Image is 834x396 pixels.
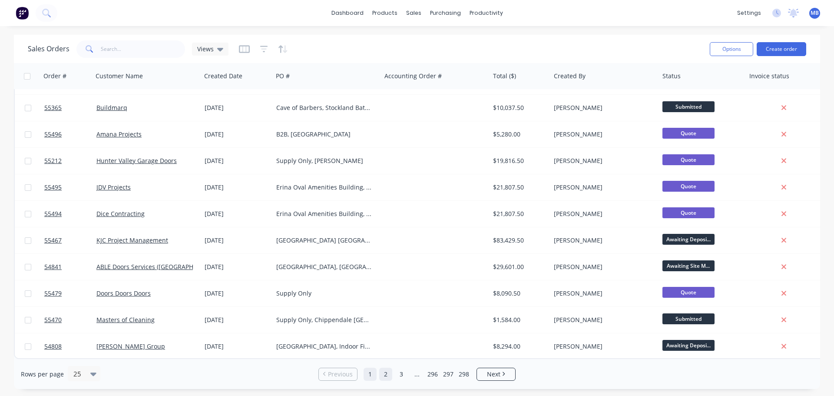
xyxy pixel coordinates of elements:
[426,7,465,20] div: purchasing
[96,130,142,138] a: Amana Projects
[96,103,127,112] a: Buildmarq
[554,183,650,192] div: [PERSON_NAME]
[44,342,62,351] span: 54808
[733,7,765,20] div: settings
[43,72,66,80] div: Order #
[276,72,290,80] div: PO #
[662,260,715,271] span: Awaiting Site M...
[368,7,402,20] div: products
[205,236,269,245] div: [DATE]
[465,7,507,20] div: productivity
[44,227,96,253] a: 55467
[493,103,544,112] div: $10,037.50
[757,42,806,56] button: Create order
[28,45,69,53] h1: Sales Orders
[96,263,242,271] a: ABLE Doors Services ([GEOGRAPHIC_DATA]) Pty Ltd
[662,154,715,165] span: Quote
[44,263,62,271] span: 54841
[493,342,544,351] div: $8,294.00
[410,368,424,381] a: Jump forward
[44,201,96,227] a: 55494
[205,130,269,139] div: [DATE]
[44,254,96,280] a: 54841
[402,7,426,20] div: sales
[364,368,377,381] a: Page 1 is your current page
[662,72,681,80] div: Status
[276,210,373,218] div: Erina Oval Amenities Building, [GEOGRAPHIC_DATA]
[44,174,96,200] a: 55495
[554,289,650,298] div: [PERSON_NAME]
[197,44,214,53] span: Views
[44,236,62,245] span: 55467
[205,342,269,351] div: [DATE]
[554,156,650,165] div: [PERSON_NAME]
[276,103,373,112] div: Cave of Barbers, Stockland Bathurst
[96,342,165,350] a: [PERSON_NAME] Group
[328,370,353,379] span: Previous
[96,316,155,324] a: Masters of Cleaning
[276,183,373,192] div: Erina Oval Amenities Building, [GEOGRAPHIC_DATA]
[477,370,515,379] a: Next page
[276,316,373,324] div: Supply Only, Chippendale [GEOGRAPHIC_DATA]
[749,72,789,80] div: Invoice status
[44,183,62,192] span: 55495
[662,340,715,351] span: Awaiting Deposi...
[204,72,242,80] div: Created Date
[276,130,373,139] div: B2B, [GEOGRAPHIC_DATA]
[96,183,131,191] a: JDV Projects
[44,156,62,165] span: 55212
[662,313,715,324] span: Submitted
[44,121,96,147] a: 55496
[493,156,544,165] div: $19,816.50
[276,156,373,165] div: Supply Only, [PERSON_NAME]
[395,368,408,381] a: Page 3
[205,316,269,324] div: [DATE]
[457,368,470,381] a: Page 298
[96,210,145,218] a: Dice Contracting
[554,263,650,271] div: [PERSON_NAME]
[384,72,442,80] div: Accounting Order #
[44,103,62,112] span: 55365
[662,207,715,218] span: Quote
[710,42,753,56] button: Options
[44,130,62,139] span: 55496
[276,236,373,245] div: [GEOGRAPHIC_DATA] [GEOGRAPHIC_DATA]
[662,128,715,139] span: Quote
[327,7,368,20] a: dashboard
[319,370,357,379] a: Previous page
[96,236,168,244] a: KJC Project Management
[554,72,586,80] div: Created By
[276,263,373,271] div: [GEOGRAPHIC_DATA], [GEOGRAPHIC_DATA]
[426,368,439,381] a: Page 296
[44,210,62,218] span: 55494
[205,183,269,192] div: [DATE]
[442,368,455,381] a: Page 297
[811,9,819,17] span: MB
[379,368,392,381] a: Page 2
[493,130,544,139] div: $5,280.00
[493,236,544,245] div: $83,429.50
[276,342,373,351] div: [GEOGRAPHIC_DATA], Indoor Firing Range
[205,103,269,112] div: [DATE]
[554,236,650,245] div: [PERSON_NAME]
[101,40,185,58] input: Search...
[44,289,62,298] span: 55479
[662,287,715,298] span: Quote
[205,156,269,165] div: [DATE]
[662,181,715,192] span: Quote
[16,7,29,20] img: Factory
[554,316,650,324] div: [PERSON_NAME]
[662,234,715,245] span: Awaiting Deposi...
[487,370,500,379] span: Next
[96,156,177,165] a: Hunter Valley Garage Doors
[44,280,96,306] a: 55479
[493,210,544,218] div: $21,807.50
[315,368,519,381] ul: Pagination
[493,183,544,192] div: $21,807.50
[662,101,715,112] span: Submitted
[96,289,151,297] a: Doors Doors Doors
[21,370,64,379] span: Rows per page
[96,72,143,80] div: Customer Name
[205,210,269,218] div: [DATE]
[493,316,544,324] div: $1,584.00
